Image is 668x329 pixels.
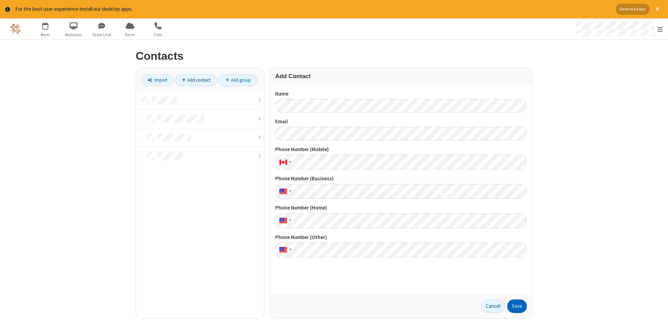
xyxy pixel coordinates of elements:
[32,32,58,38] span: Meet
[275,213,293,228] div: United States: + 1
[15,5,611,13] div: For the best user experience install our desktop apps.
[275,233,527,241] label: Phone Number (Other)
[89,32,115,38] span: Team Chat
[275,90,527,98] label: Name
[10,24,21,34] img: QA Selenium DO NOT DELETE OR CHANGE
[275,73,527,80] h3: Add Contact
[275,175,527,183] label: Phone Number (Business)
[481,299,505,313] a: Cancel
[652,4,663,15] button: Close alert
[275,155,293,170] div: Canada: + 1
[275,146,527,154] label: Phone Number (Mobile)
[141,74,174,86] a: Import
[507,299,527,313] button: Save
[61,32,87,38] span: Webinars
[275,242,293,257] div: United States: + 1
[275,204,527,212] label: Phone Number (Home)
[275,118,527,126] label: Email
[275,184,293,199] div: United States: + 1
[570,18,668,39] div: Open menu
[218,74,257,86] a: Add group
[175,74,217,86] a: Add contact
[2,18,29,39] button: Logo
[117,32,143,38] span: Drive
[145,32,171,38] span: Calls
[136,50,532,62] h2: Contacts
[616,4,650,15] button: Download App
